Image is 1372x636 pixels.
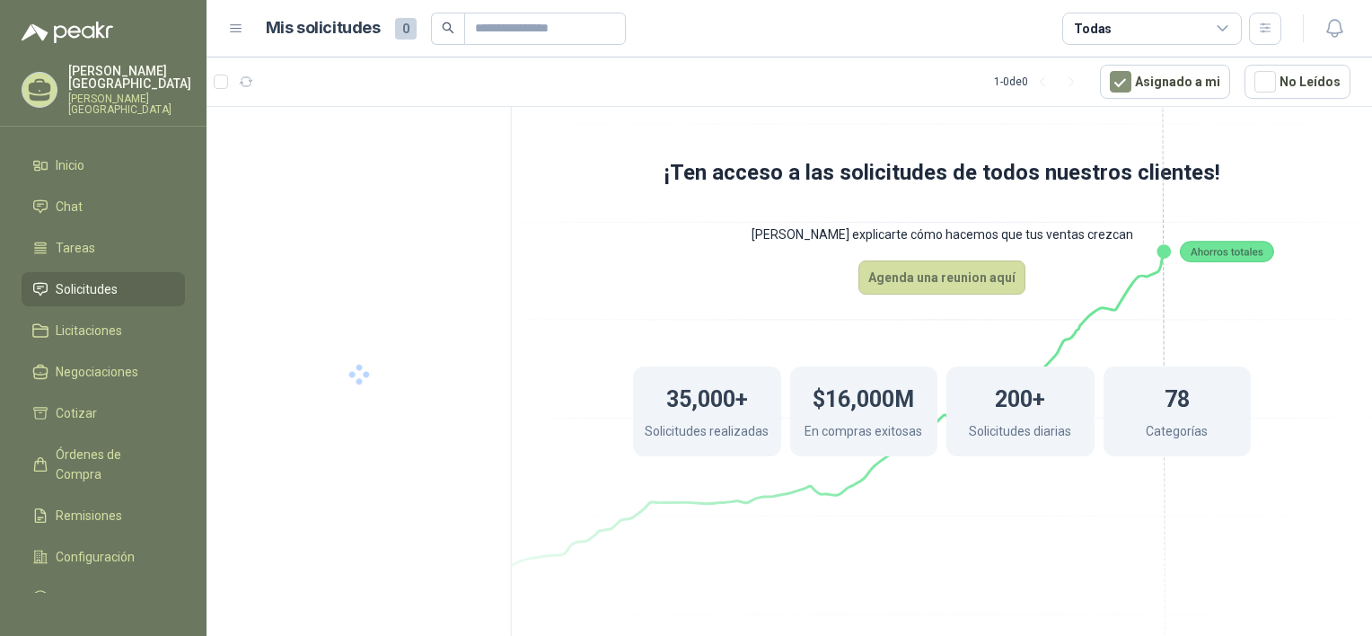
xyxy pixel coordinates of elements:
[56,238,95,258] span: Tareas
[22,499,185,533] a: Remisiones
[994,67,1086,96] div: 1 - 0 de 0
[22,148,185,182] a: Inicio
[266,15,381,41] h1: Mis solicitudes
[1100,65,1230,99] button: Asignado a mi
[22,396,185,430] a: Cotizar
[68,65,191,90] p: [PERSON_NAME] [GEOGRAPHIC_DATA]
[22,314,185,348] a: Licitaciones
[645,421,769,446] p: Solicitudes realizadas
[22,190,185,224] a: Chat
[1074,19,1112,39] div: Todas
[995,377,1045,417] h1: 200+
[22,355,185,389] a: Negociaciones
[442,22,454,34] span: search
[22,272,185,306] a: Solicitudes
[56,279,118,299] span: Solicitudes
[1146,421,1208,446] p: Categorías
[969,421,1071,446] p: Solicitudes diarias
[56,403,97,423] span: Cotizar
[56,547,135,567] span: Configuración
[22,231,185,265] a: Tareas
[56,506,122,526] span: Remisiones
[56,588,158,608] span: Manuales y ayuda
[56,445,168,484] span: Órdenes de Compra
[22,581,185,615] a: Manuales y ayuda
[56,321,122,340] span: Licitaciones
[813,377,914,417] h1: $16,000M
[22,540,185,574] a: Configuración
[858,261,1025,295] button: Agenda una reunion aquí
[22,22,113,43] img: Logo peakr
[805,421,922,446] p: En compras exitosas
[1244,65,1350,99] button: No Leídos
[56,362,138,382] span: Negociaciones
[666,377,748,417] h1: 35,000+
[22,437,185,491] a: Órdenes de Compra
[395,18,417,40] span: 0
[1165,377,1190,417] h1: 78
[56,197,83,216] span: Chat
[68,93,191,115] p: [PERSON_NAME] [GEOGRAPHIC_DATA]
[56,155,84,175] span: Inicio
